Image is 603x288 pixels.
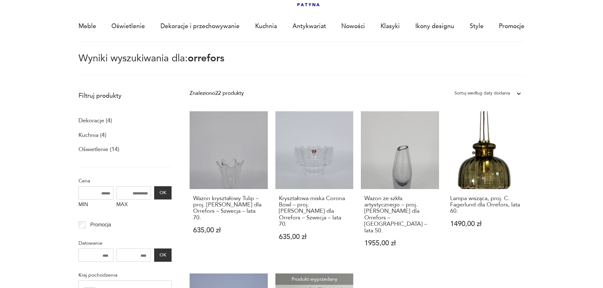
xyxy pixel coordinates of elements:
h3: Wazon ze szkła artystycznego – proj. [PERSON_NAME] dla Orrefors – [GEOGRAPHIC_DATA] – lata 50. [364,195,436,234]
button: OK [154,248,171,262]
h3: Lampa wisząca, proj. C. Fagerlund dla Orrefors, lata 60. [450,195,521,215]
div: Znaleziono 22 produkty [190,89,244,97]
a: Kuchnia (4) [79,130,106,141]
p: Cena [79,177,172,185]
p: 1490,00 zł [450,221,521,227]
a: Nowości [341,12,365,41]
a: Ikony designu [415,12,454,41]
p: Promocja [90,221,111,229]
h3: Wazon kryształowy Tulip – proj. [PERSON_NAME] dla Orrefors – Szwecja – lata 70. [193,195,264,221]
a: Klasyki [380,12,400,41]
p: Filtruj produkty [79,92,172,100]
p: 635,00 zł [193,227,264,234]
a: Oświetlenie (14) [79,144,119,155]
a: Meble [79,12,96,41]
p: 1955,00 zł [364,240,436,247]
label: MIN [79,199,113,211]
button: OK [154,186,171,199]
a: Promocje [499,12,524,41]
span: orrefors [188,52,224,65]
a: Dekoracje (4) [79,115,112,126]
h3: Kryształowa miska Corona Bowl – proj. [PERSON_NAME] dla Orrefors – Szwecja – lata 70. [279,195,350,228]
a: Wazon ze szkła artystycznego – proj. Sven Palmquist dla Orrefors – Szwecja – lata 50.Wazon ze szk... [361,111,439,261]
label: MAX [116,199,151,211]
a: Lampa wisząca, proj. C. Fagerlund dla Orrefors, lata 60.Lampa wisząca, proj. C. Fagerlund dla Orr... [447,111,525,261]
p: Kraj pochodzenia [79,271,172,279]
p: 635,00 zł [279,234,350,240]
a: Dekoracje i przechowywanie [160,12,240,41]
a: Antykwariat [292,12,326,41]
p: Datowanie [79,239,172,247]
a: Wazon kryształowy Tulip – proj. Jan Johansson dla Orrefors – Szwecja – lata 70.Wazon kryształowy ... [190,111,268,261]
a: Kryształowa miska Corona Bowl – proj. Lars Hellsten dla Orrefors – Szwecja – lata 70.Kryształowa ... [275,111,354,261]
p: Wyniki wyszukiwania dla: [79,54,525,76]
a: Oświetlenie [111,12,145,41]
a: Kuchnia [255,12,277,41]
div: Sortuj według daty dodania [455,89,510,97]
a: Style [470,12,484,41]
